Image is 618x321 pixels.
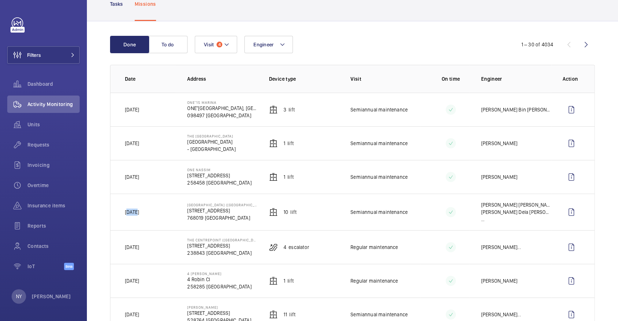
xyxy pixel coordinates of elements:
[481,201,551,208] p: [PERSON_NAME] [PERSON_NAME] ,
[350,244,398,251] p: Regular maintenance
[269,310,278,319] img: elevator.svg
[269,276,278,285] img: elevator.svg
[187,242,257,249] p: [STREET_ADDRESS]
[187,271,251,276] p: 4 [PERSON_NAME]
[481,173,517,181] p: [PERSON_NAME]
[125,277,139,284] p: [DATE]
[481,75,551,83] p: Engineer
[481,311,517,318] p: [PERSON_NAME]
[350,208,408,216] p: Semiannual maintenance
[269,139,278,148] img: elevator.svg
[125,208,139,216] p: [DATE]
[16,293,22,300] p: NY
[110,36,149,53] button: Done
[28,242,80,250] span: Contacts
[187,249,257,257] p: 238843 [GEOGRAPHIC_DATA]
[27,51,41,59] span: Filters
[28,222,80,229] span: Reports
[269,75,339,83] p: Device type
[481,311,521,318] div: ...
[187,138,235,145] p: [GEOGRAPHIC_DATA]
[148,36,188,53] button: To do
[481,277,517,284] p: [PERSON_NAME]
[283,208,297,216] p: 10 Lift
[269,173,278,181] img: elevator.svg
[125,140,139,147] p: [DATE]
[125,311,139,318] p: [DATE]
[350,75,420,83] p: Visit
[187,168,251,172] p: ONE NASSIM
[187,134,235,138] p: The [GEOGRAPHIC_DATA]
[187,105,257,112] p: ONE°[GEOGRAPHIC_DATA], [GEOGRAPHIC_DATA]
[283,173,294,181] p: 1 Lift
[269,105,278,114] img: elevator.svg
[195,36,237,53] button: Visit4
[187,75,257,83] p: Address
[216,42,222,47] span: 4
[481,201,551,223] div: ...
[481,106,551,113] p: [PERSON_NAME] Bin [PERSON_NAME]
[187,100,257,105] p: ONE°15 Marina
[187,276,251,283] p: 4 Robin Cl
[481,208,551,216] p: [PERSON_NAME] Dela [PERSON_NAME]
[187,283,251,290] p: 258285 [GEOGRAPHIC_DATA]
[481,244,517,251] p: [PERSON_NAME]
[135,0,156,8] p: Missions
[187,214,257,221] p: 768019 [GEOGRAPHIC_DATA]
[125,75,176,83] p: Date
[187,145,235,153] p: - [GEOGRAPHIC_DATA]
[187,203,257,207] p: [GEOGRAPHIC_DATA] ([GEOGRAPHIC_DATA])
[432,75,469,83] p: On time
[187,112,257,119] p: 098497 [GEOGRAPHIC_DATA]
[28,161,80,169] span: Invoicing
[32,293,71,300] p: [PERSON_NAME]
[269,243,278,252] img: escalator.svg
[110,0,123,8] p: Tasks
[350,277,398,284] p: Regular maintenance
[563,75,580,83] p: Action
[283,311,295,318] p: 11 Lift
[283,244,309,251] p: 4 Escalator
[28,121,80,128] span: Units
[283,277,294,284] p: 1 Lift
[28,202,80,209] span: Insurance items
[187,179,251,186] p: 258458 [GEOGRAPHIC_DATA]
[187,207,257,214] p: [STREET_ADDRESS]
[187,238,257,242] p: The Centrepoint ([GEOGRAPHIC_DATA])
[28,182,80,189] span: Overtime
[125,106,139,113] p: [DATE]
[481,244,521,251] div: ...
[481,140,517,147] p: [PERSON_NAME]
[28,263,64,270] span: IoT
[28,141,80,148] span: Requests
[283,140,294,147] p: 1 Lift
[283,106,295,113] p: 3 Lift
[125,173,139,181] p: [DATE]
[125,244,139,251] p: [DATE]
[7,46,80,64] button: Filters
[187,172,251,179] p: [STREET_ADDRESS]
[187,309,251,317] p: [STREET_ADDRESS]
[204,42,214,47] span: Visit
[521,41,553,48] div: 1 – 30 of 4034
[269,208,278,216] img: elevator.svg
[253,42,274,47] span: Engineer
[244,36,293,53] button: Engineer
[28,80,80,88] span: Dashboard
[28,101,80,108] span: Activity Monitoring
[350,311,408,318] p: Semiannual maintenance
[187,305,251,309] p: [PERSON_NAME]
[350,173,408,181] p: Semiannual maintenance
[350,106,408,113] p: Semiannual maintenance
[64,263,74,270] span: Beta
[350,140,408,147] p: Semiannual maintenance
